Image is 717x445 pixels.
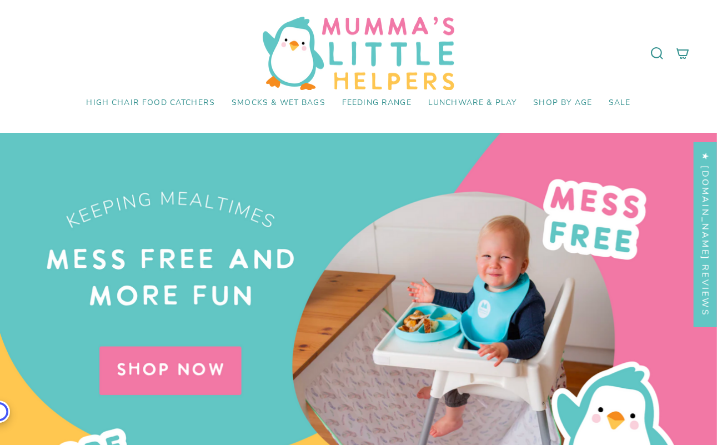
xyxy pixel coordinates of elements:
[533,98,592,108] span: Shop by Age
[232,98,325,108] span: Smocks & Wet Bags
[334,90,420,116] a: Feeding Range
[609,98,631,108] span: SALE
[263,17,454,90] img: Mumma’s Little Helpers
[342,98,412,108] span: Feeding Range
[428,98,517,108] span: Lunchware & Play
[420,90,525,116] a: Lunchware & Play
[223,90,334,116] a: Smocks & Wet Bags
[694,142,717,327] div: Click to open Judge.me floating reviews tab
[78,90,223,116] a: High Chair Food Catchers
[600,90,639,116] a: SALE
[86,98,215,108] span: High Chair Food Catchers
[525,90,600,116] a: Shop by Age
